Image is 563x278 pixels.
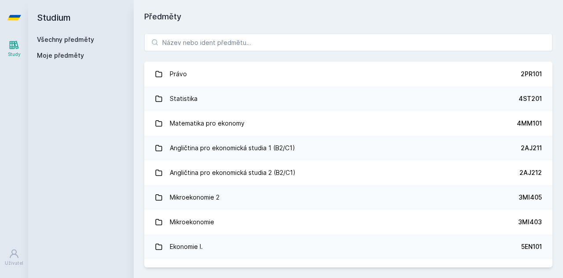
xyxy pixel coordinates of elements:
a: Právo 2PR101 [144,62,552,86]
div: 3MI403 [518,218,542,226]
div: 4ST201 [519,94,542,103]
div: Mikroekonomie 2 [170,189,219,206]
div: 2AJ212 [519,168,542,177]
div: Právo [170,65,187,83]
a: Ekonomie I. 5EN101 [144,234,552,259]
div: 2AJ111 [522,267,542,276]
a: Uživatel [2,244,26,271]
div: 2PR101 [521,70,542,78]
div: Statistika [170,90,197,107]
a: Study [2,35,26,62]
div: Ekonomie I. [170,238,203,256]
a: Matematika pro ekonomy 4MM101 [144,111,552,136]
div: Study [8,51,21,58]
a: Mikroekonomie 3MI403 [144,210,552,234]
div: Matematika pro ekonomy [170,115,245,132]
div: Angličtina pro ekonomická studia 1 (B2/C1) [170,139,295,157]
div: 3MI405 [519,193,542,202]
div: 5EN101 [521,242,542,251]
span: Moje předměty [37,51,84,60]
input: Název nebo ident předmětu… [144,33,552,51]
a: Mikroekonomie 2 3MI405 [144,185,552,210]
div: 4MM101 [517,119,542,128]
a: Angličtina pro ekonomická studia 1 (B2/C1) 2AJ211 [144,136,552,160]
div: 2AJ211 [521,144,542,152]
a: Všechny předměty [37,36,94,43]
div: Mikroekonomie [170,213,214,231]
div: Angličtina pro ekonomická studia 2 (B2/C1) [170,164,296,182]
a: Statistika 4ST201 [144,86,552,111]
div: Uživatel [5,260,23,267]
h1: Předměty [144,11,552,23]
a: Angličtina pro ekonomická studia 2 (B2/C1) 2AJ212 [144,160,552,185]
